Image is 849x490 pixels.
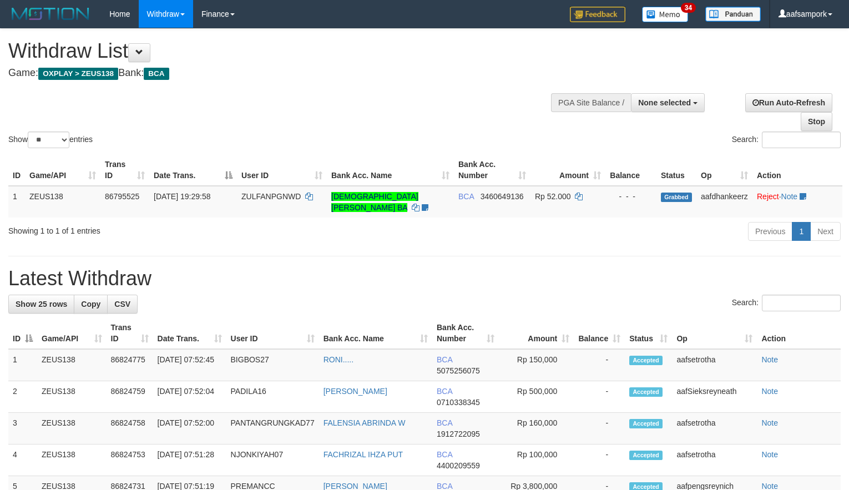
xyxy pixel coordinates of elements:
[153,413,226,444] td: [DATE] 07:52:00
[241,192,301,201] span: ZULFANPGNWD
[570,7,625,22] img: Feedback.jpg
[696,186,752,218] td: aafdhankeerz
[801,112,832,131] a: Stop
[37,381,107,413] td: ZEUS138
[324,387,387,396] a: [PERSON_NAME]
[8,132,93,148] label: Show entries
[153,349,226,381] td: [DATE] 07:52:45
[8,349,37,381] td: 1
[629,387,663,397] span: Accepted
[762,295,841,311] input: Search:
[499,413,574,444] td: Rp 160,000
[629,451,663,460] span: Accepted
[107,413,153,444] td: 86824758
[638,98,691,107] span: None selected
[105,192,139,201] span: 86795525
[574,381,625,413] td: -
[752,186,842,218] td: ·
[761,450,778,459] a: Note
[324,450,403,459] a: FACHRIZAL IHZA PUT
[610,191,652,202] div: - - -
[437,387,452,396] span: BCA
[437,450,452,459] span: BCA
[752,154,842,186] th: Action
[74,295,108,314] a: Copy
[672,349,757,381] td: aafsetrotha
[574,413,625,444] td: -
[574,444,625,476] td: -
[642,7,689,22] img: Button%20Memo.svg
[437,430,480,438] span: Copy 1912722095 to clipboard
[16,300,67,309] span: Show 25 rows
[237,154,327,186] th: User ID: activate to sort column ascending
[672,444,757,476] td: aafsetrotha
[672,413,757,444] td: aafsetrotha
[8,154,25,186] th: ID
[605,154,656,186] th: Balance
[114,300,130,309] span: CSV
[37,413,107,444] td: ZEUS138
[37,317,107,349] th: Game/API: activate to sort column ascending
[324,418,406,427] a: FALENSIA ABRINDA W
[530,154,605,186] th: Amount: activate to sort column ascending
[454,154,530,186] th: Bank Acc. Number: activate to sort column ascending
[437,366,480,375] span: Copy 5075256075 to clipboard
[8,40,555,62] h1: Withdraw List
[226,444,319,476] td: NJONKIYAH07
[144,68,169,80] span: BCA
[661,193,692,202] span: Grabbed
[810,222,841,241] a: Next
[8,186,25,218] td: 1
[629,419,663,428] span: Accepted
[153,444,226,476] td: [DATE] 07:51:28
[499,317,574,349] th: Amount: activate to sort column ascending
[781,192,798,201] a: Note
[331,192,418,212] a: [DEMOGRAPHIC_DATA][PERSON_NAME] BA
[8,381,37,413] td: 2
[107,317,153,349] th: Trans ID: activate to sort column ascending
[324,355,353,364] a: RONI.....
[107,444,153,476] td: 86824753
[499,444,574,476] td: Rp 100,000
[107,349,153,381] td: 86824775
[25,186,100,218] td: ZEUS138
[672,381,757,413] td: aafSieksreyneath
[631,93,705,112] button: None selected
[8,413,37,444] td: 3
[574,317,625,349] th: Balance: activate to sort column ascending
[154,192,210,201] span: [DATE] 19:29:58
[437,461,480,470] span: Copy 4400209559 to clipboard
[672,317,757,349] th: Op: activate to sort column ascending
[762,132,841,148] input: Search:
[25,154,100,186] th: Game/API: activate to sort column ascending
[499,381,574,413] td: Rp 500,000
[37,349,107,381] td: ZEUS138
[437,355,452,364] span: BCA
[705,7,761,22] img: panduan.png
[432,317,499,349] th: Bank Acc. Number: activate to sort column ascending
[226,349,319,381] td: BIGBOS27
[761,355,778,364] a: Note
[437,398,480,407] span: Copy 0710338345 to clipboard
[458,192,474,201] span: BCA
[748,222,792,241] a: Previous
[319,317,432,349] th: Bank Acc. Name: activate to sort column ascending
[8,295,74,314] a: Show 25 rows
[226,317,319,349] th: User ID: activate to sort column ascending
[757,317,841,349] th: Action
[226,413,319,444] td: PANTANGRUNGKAD77
[107,295,138,314] a: CSV
[107,381,153,413] td: 86824759
[8,221,346,236] div: Showing 1 to 1 of 1 entries
[551,93,631,112] div: PGA Site Balance /
[8,267,841,290] h1: Latest Withdraw
[535,192,571,201] span: Rp 52.000
[574,349,625,381] td: -
[38,68,118,80] span: OXPLAY > ZEUS138
[437,418,452,427] span: BCA
[153,317,226,349] th: Date Trans.: activate to sort column ascending
[629,356,663,365] span: Accepted
[327,154,454,186] th: Bank Acc. Name: activate to sort column ascending
[37,444,107,476] td: ZEUS138
[8,6,93,22] img: MOTION_logo.png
